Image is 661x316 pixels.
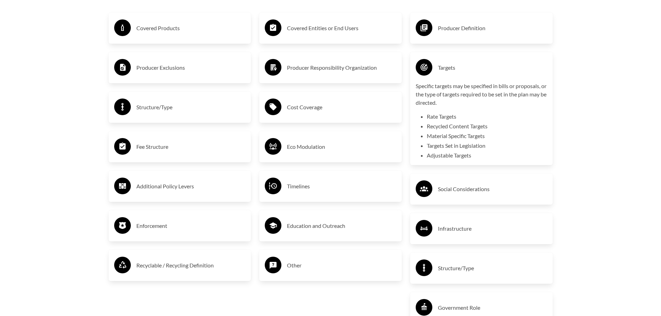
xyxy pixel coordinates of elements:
[136,260,246,271] h3: Recyclable / Recycling Definition
[287,260,396,271] h3: Other
[438,223,547,234] h3: Infrastructure
[287,62,396,73] h3: Producer Responsibility Organization
[427,112,547,121] li: Rate Targets
[287,181,396,192] h3: Timelines
[416,82,547,107] p: Specific targets may be specified in bills or proposals, or the type of targets required to be se...
[136,220,246,231] h3: Enforcement
[438,62,547,73] h3: Targets
[287,23,396,34] h3: Covered Entities or End Users
[438,302,547,313] h3: Government Role
[427,151,547,160] li: Adjustable Targets
[287,141,396,152] h3: Eco Modulation
[427,132,547,140] li: Material Specific Targets
[136,23,246,34] h3: Covered Products
[136,141,246,152] h3: Fee Structure
[287,220,396,231] h3: Education and Outreach
[136,181,246,192] h3: Additional Policy Levers
[438,263,547,274] h3: Structure/Type
[136,62,246,73] h3: Producer Exclusions
[427,122,547,130] li: Recycled Content Targets
[438,183,547,195] h3: Social Considerations
[136,102,246,113] h3: Structure/Type
[438,23,547,34] h3: Producer Definition
[287,102,396,113] h3: Cost Coverage
[427,142,547,150] li: Targets Set in Legislation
